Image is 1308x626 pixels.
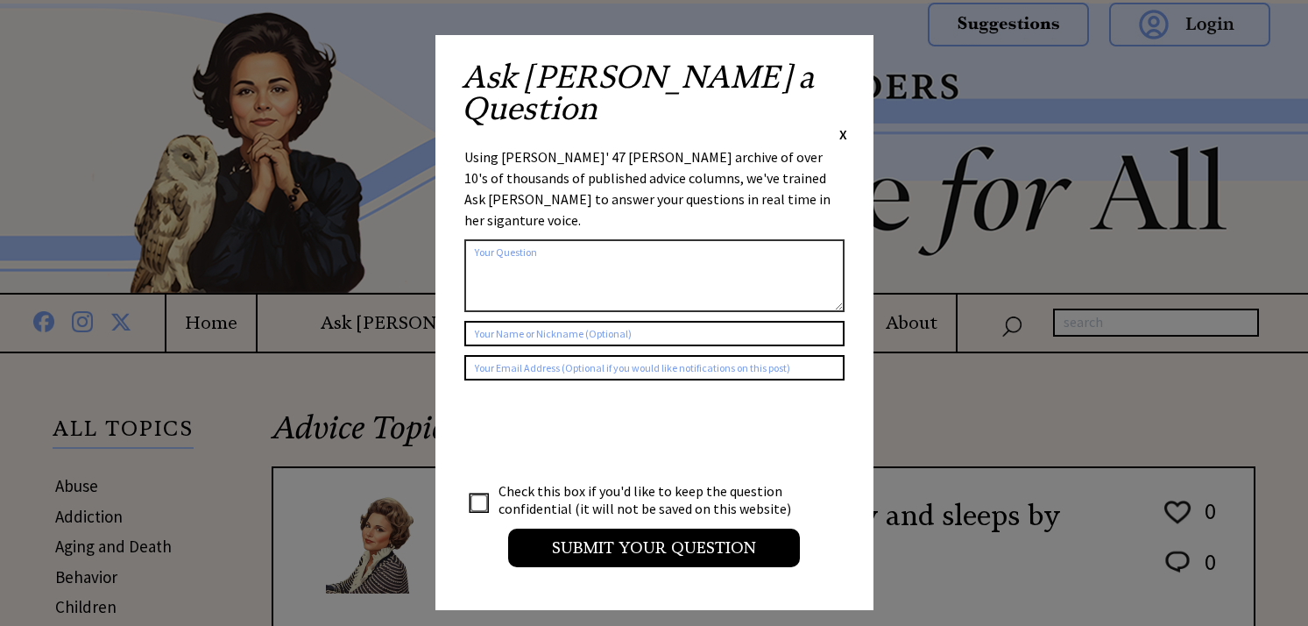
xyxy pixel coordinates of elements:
[508,529,800,567] input: Submit your Question
[462,61,847,124] h2: Ask [PERSON_NAME] a Question
[498,481,808,518] td: Check this box if you'd like to keep the question confidential (it will not be saved on this webs...
[464,355,845,381] input: Your Email Address (Optional if you would like notifications on this post)
[464,398,731,466] iframe: reCAPTCHA
[464,146,845,231] div: Using [PERSON_NAME]' 47 [PERSON_NAME] archive of over 10's of thousands of published advice colum...
[464,321,845,346] input: Your Name or Nickname (Optional)
[839,125,847,143] span: X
